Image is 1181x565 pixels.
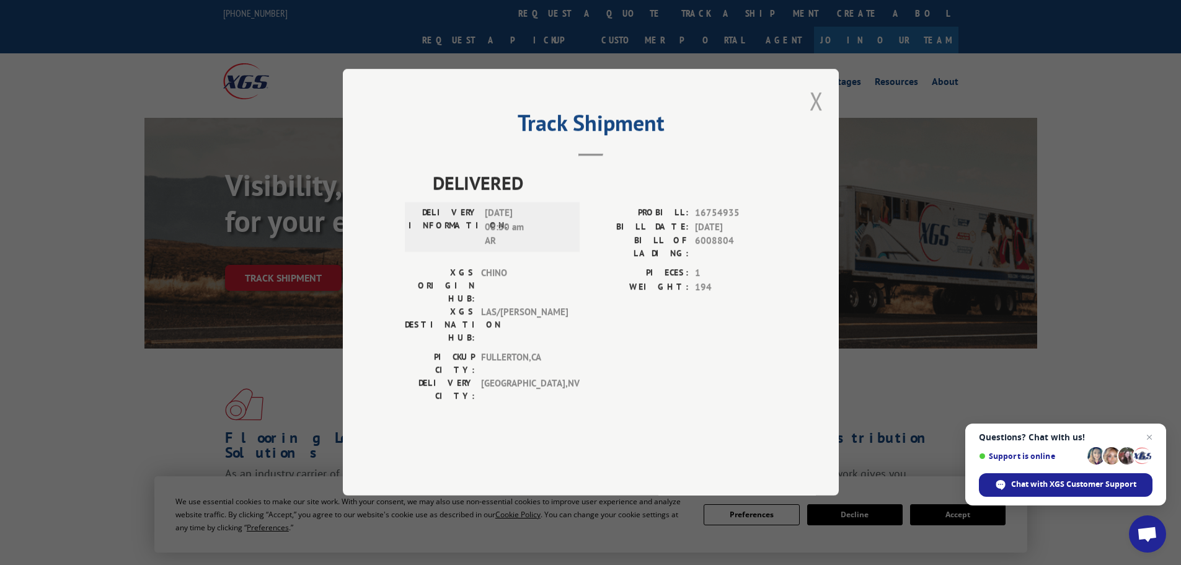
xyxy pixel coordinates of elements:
[405,306,475,345] label: XGS DESTINATION HUB:
[405,377,475,403] label: DELIVERY CITY:
[405,114,777,138] h2: Track Shipment
[481,377,565,403] span: [GEOGRAPHIC_DATA] , NV
[810,84,823,117] button: Close modal
[591,280,689,295] label: WEIGHT:
[591,220,689,234] label: BILL DATE:
[1011,479,1136,490] span: Chat with XGS Customer Support
[979,473,1152,497] span: Chat with XGS Customer Support
[481,306,565,345] span: LAS/[PERSON_NAME]
[979,432,1152,442] span: Questions? Chat with us!
[591,267,689,281] label: PIECES:
[485,207,568,249] span: [DATE] 08:30 am AR
[405,267,475,306] label: XGS ORIGIN HUB:
[481,351,565,377] span: FULLERTON , CA
[591,207,689,221] label: PROBILL:
[481,267,565,306] span: CHINO
[695,280,777,295] span: 194
[695,267,777,281] span: 1
[695,234,777,260] span: 6008804
[409,207,479,249] label: DELIVERY INFORMATION:
[979,452,1083,461] span: Support is online
[433,169,777,197] span: DELIVERED
[1129,515,1166,553] a: Open chat
[695,207,777,221] span: 16754935
[695,220,777,234] span: [DATE]
[405,351,475,377] label: PICKUP CITY:
[591,234,689,260] label: BILL OF LADING:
